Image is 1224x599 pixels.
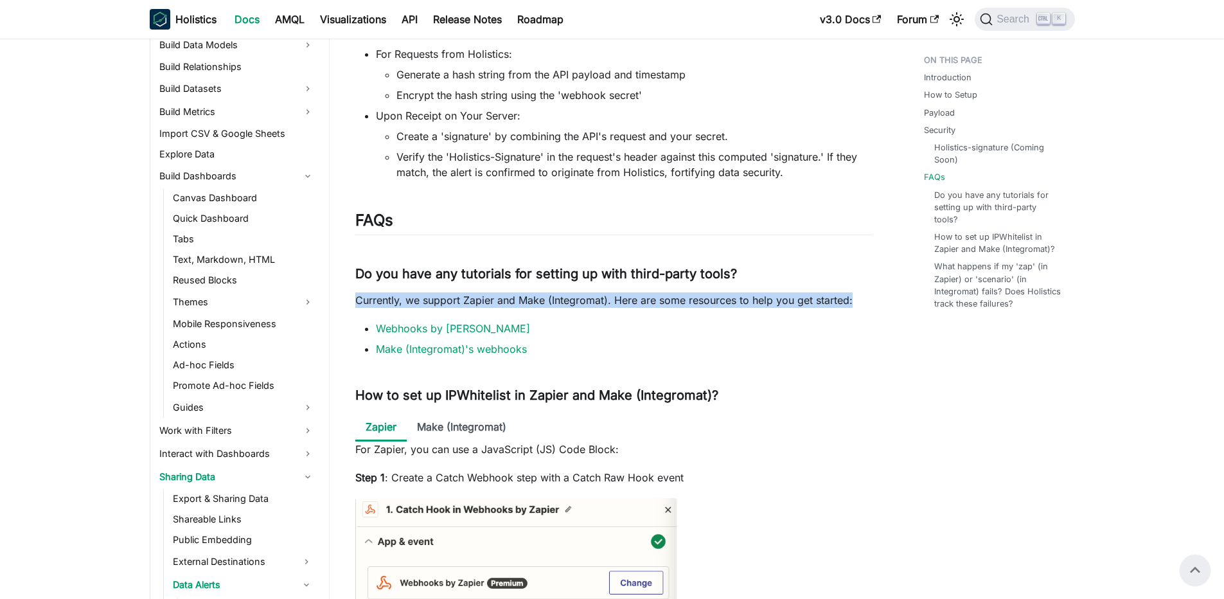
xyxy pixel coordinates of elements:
li: For Requests from Holistics: [376,46,873,103]
button: Search (Ctrl+K) [975,8,1074,31]
p: For Zapier, you can use a JavaScript (JS) Code Block: [355,442,873,457]
a: Quick Dashboard [169,210,318,228]
a: Build Dashboards [155,166,318,186]
p: Currently, we support Zapier and Make (Integromat). Here are some resources to help you get started: [355,292,873,308]
a: Mobile Responsiveness [169,315,318,333]
a: Data Alerts [169,575,295,595]
a: Roadmap [510,9,571,30]
a: Security [924,124,955,136]
nav: Docs sidebar [137,39,330,599]
li: Encrypt the hash string using the 'webhook secret' [396,87,873,103]
a: Tabs [169,230,318,248]
li: Zapier [355,414,407,442]
a: Webhooks by [PERSON_NAME] [376,322,530,335]
a: Export & Sharing Data [169,490,318,508]
a: Public Embedding [169,531,318,549]
b: Holistics [175,12,217,27]
a: Docs [227,9,267,30]
li: Generate a hash string from the API payload and timestamp [396,67,873,82]
a: Visualizations [312,9,394,30]
img: Holistics [150,9,170,30]
a: Import CSV & Google Sheets [155,125,318,143]
a: Build Data Models [155,35,318,55]
a: HolisticsHolistics [150,9,217,30]
h3: Do you have any tutorials for setting up with third-party tools? [355,266,873,282]
a: Text, Markdown, HTML [169,251,318,269]
a: Promote Ad-hoc Fields [169,377,318,395]
a: How to Setup [924,89,977,101]
a: Introduction [924,71,971,84]
a: Guides [169,397,318,418]
a: Sharing Data [155,467,318,487]
a: Shareable Links [169,510,318,528]
strong: Step 1 [355,471,385,484]
a: Interact with Dashboards [155,443,318,464]
kbd: K [1052,13,1065,24]
a: Explore Data [155,145,318,163]
li: Create a 'signature' by combining the API's request and your secret. [396,129,873,144]
a: Release Notes [425,9,510,30]
a: Payload [924,107,955,119]
button: Switch between dark and light mode (currently light mode) [946,9,967,30]
a: Ad-hoc Fields [169,356,318,374]
a: Build Metrics [155,102,318,122]
button: Collapse sidebar category 'Data Alerts' [295,575,318,595]
button: Expand sidebar category 'External Destinations' [295,551,318,572]
a: Forum [889,9,946,30]
a: Do you have any tutorials for setting up with third-party tools? [934,189,1062,226]
a: API [394,9,425,30]
li: Upon Receipt on Your Server: [376,108,873,180]
a: How to set up IPWhitelist in Zapier and Make (Integromat)? [934,231,1062,255]
a: Work with Filters [155,420,318,441]
h2: FAQs [355,211,873,235]
a: Actions [169,335,318,353]
a: Canvas Dashboard [169,189,318,207]
li: Verify the 'Holistics-Signature' in the request's header against this computed 'signature.' If th... [396,149,873,180]
li: Make (Integromat) [407,414,517,442]
a: v3.0 Docs [812,9,889,30]
a: Build Relationships [155,58,318,76]
a: Make (Integromat)'s webhooks [376,343,527,355]
a: What happens if my 'zap' (in Zapier) or 'scenario' (in Integromat) fails? Does Holistics track th... [934,260,1062,310]
a: Build Datasets [155,78,318,99]
a: FAQs [924,171,945,183]
span: Search [993,13,1037,25]
a: Holistics-signature (Coming Soon) [934,141,1062,166]
button: Scroll back to top [1180,555,1211,586]
p: : Create a Catch Webhook step with a Catch Raw Hook event [355,470,873,485]
a: Themes [169,292,318,312]
h3: How to set up IPWhitelist in Zapier and Make (Integromat)? [355,388,873,404]
a: AMQL [267,9,312,30]
a: Reused Blocks [169,271,318,289]
a: External Destinations [169,551,295,572]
